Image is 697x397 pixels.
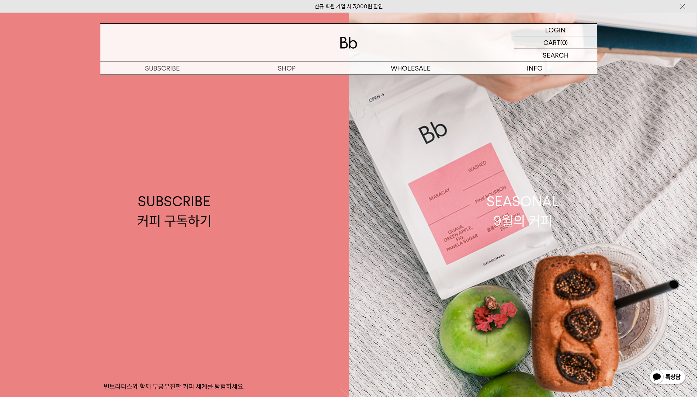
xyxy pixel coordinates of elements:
div: SUBSCRIBE 커피 구독하기 [137,192,212,230]
p: INFO [473,62,597,75]
p: WHOLESALE [349,62,473,75]
p: LOGIN [545,24,566,36]
a: LOGIN [514,24,597,36]
a: SUBSCRIBE [100,62,225,75]
div: SEASONAL 9월의 커피 [486,192,559,230]
p: CART [543,36,560,49]
img: 로고 [340,37,357,49]
img: 카카오톡 채널 1:1 채팅 버튼 [649,369,686,386]
a: CART (0) [514,36,597,49]
a: SHOP [225,62,349,75]
p: SEARCH [543,49,569,62]
a: 신규 회원 가입 시 3,000원 할인 [314,3,383,10]
p: (0) [560,36,568,49]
